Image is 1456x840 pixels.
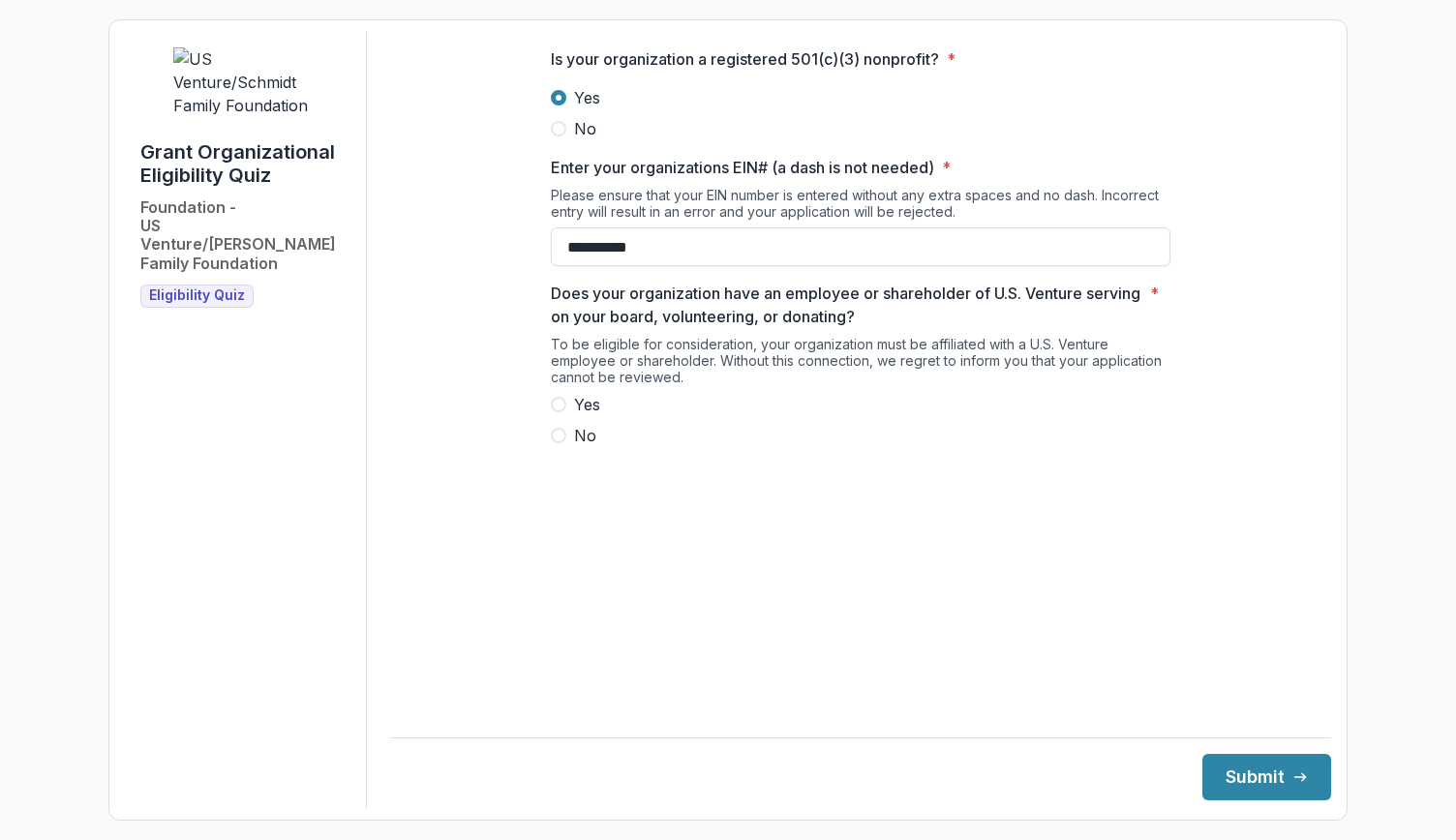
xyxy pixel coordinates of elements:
h2: Foundation - US Venture/[PERSON_NAME] Family Foundation [140,198,350,273]
span: No [574,117,596,140]
p: Is your organization a registered 501(c)(3) nonprofit? [551,47,939,71]
div: To be eligible for consideration, your organization must be affiliated with a U.S. Venture employ... [551,336,1170,393]
span: Yes [574,393,600,416]
h1: Grant Organizational Eligibility Quiz [140,140,350,187]
div: Please ensure that your EIN number is entered without any extra spaces and no dash. Incorrect ent... [551,187,1170,227]
span: Yes [574,86,600,109]
button: Submit [1202,754,1331,800]
span: Eligibility Quiz [149,287,245,304]
p: Does your organization have an employee or shareholder of U.S. Venture serving on your board, vol... [551,282,1142,328]
img: US Venture/Schmidt Family Foundation [173,47,318,117]
span: No [574,424,596,447]
p: Enter your organizations EIN# (a dash is not needed) [551,156,934,179]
